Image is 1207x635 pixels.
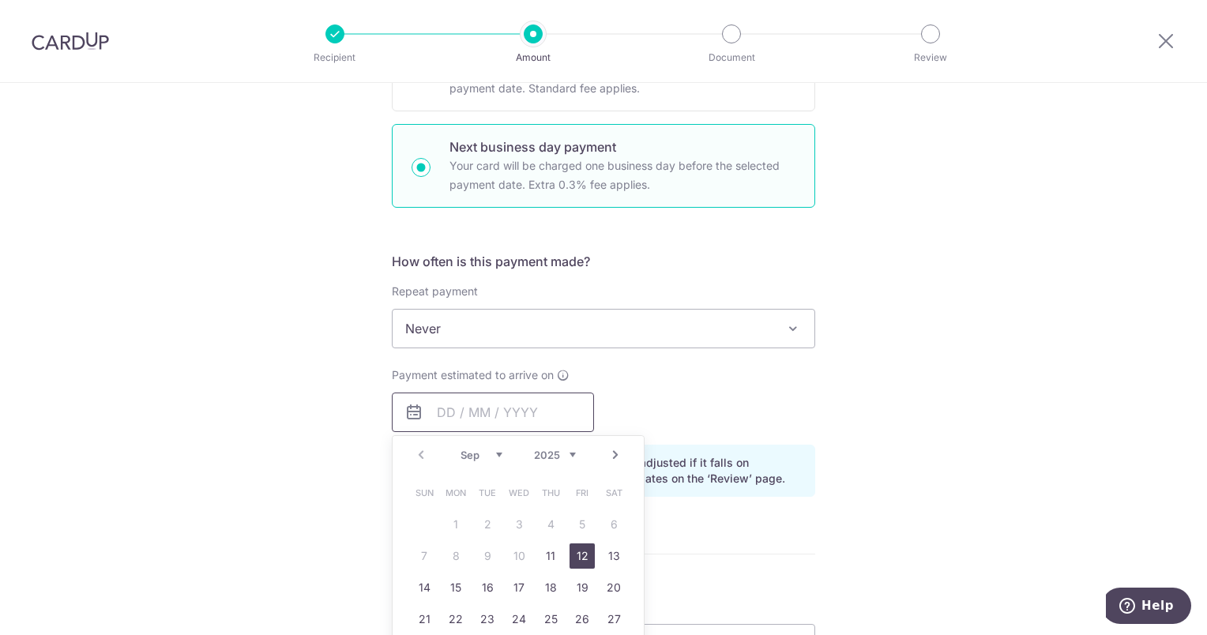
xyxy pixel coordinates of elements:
[601,575,626,600] a: 20
[412,607,437,632] a: 21
[392,252,815,271] h5: How often is this payment made?
[412,480,437,505] span: Sunday
[506,575,532,600] a: 17
[538,607,563,632] a: 25
[538,575,563,600] a: 18
[475,575,500,600] a: 16
[392,393,594,432] input: DD / MM / YYYY
[393,310,814,348] span: Never
[276,50,393,66] p: Recipient
[506,607,532,632] a: 24
[32,32,109,51] img: CardUp
[601,607,626,632] a: 27
[1106,588,1191,627] iframe: Opens a widget where you can find more information
[570,480,595,505] span: Friday
[570,543,595,569] a: 12
[475,480,500,505] span: Tuesday
[475,50,592,66] p: Amount
[449,137,795,156] p: Next business day payment
[673,50,790,66] p: Document
[443,575,468,600] a: 15
[506,480,532,505] span: Wednesday
[538,543,563,569] a: 11
[601,543,626,569] a: 13
[412,575,437,600] a: 14
[392,309,815,348] span: Never
[443,480,468,505] span: Monday
[443,607,468,632] a: 22
[570,575,595,600] a: 19
[872,50,989,66] p: Review
[392,284,478,299] label: Repeat payment
[601,480,626,505] span: Saturday
[392,367,554,383] span: Payment estimated to arrive on
[606,445,625,464] a: Next
[570,607,595,632] a: 26
[449,156,795,194] p: Your card will be charged one business day before the selected payment date. Extra 0.3% fee applies.
[538,480,563,505] span: Thursday
[475,607,500,632] a: 23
